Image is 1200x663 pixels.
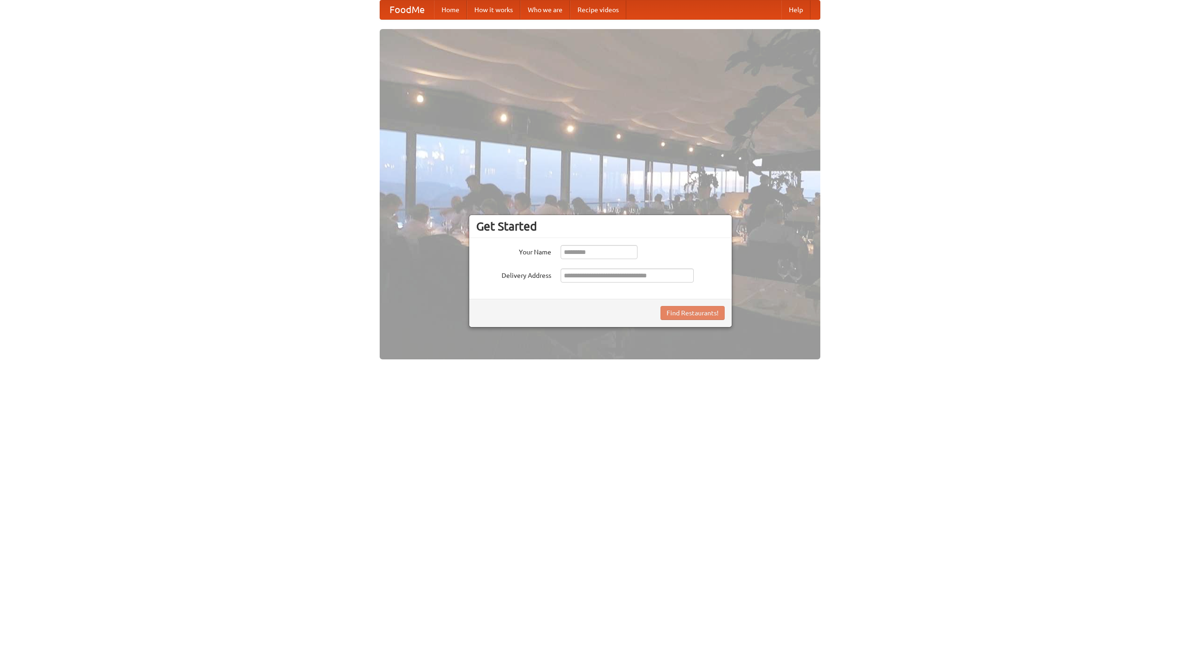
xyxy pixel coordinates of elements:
a: Who we are [520,0,570,19]
button: Find Restaurants! [660,306,725,320]
a: Home [434,0,467,19]
h3: Get Started [476,219,725,233]
label: Delivery Address [476,268,551,280]
a: FoodMe [380,0,434,19]
a: How it works [467,0,520,19]
a: Recipe videos [570,0,626,19]
a: Help [781,0,810,19]
label: Your Name [476,245,551,257]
